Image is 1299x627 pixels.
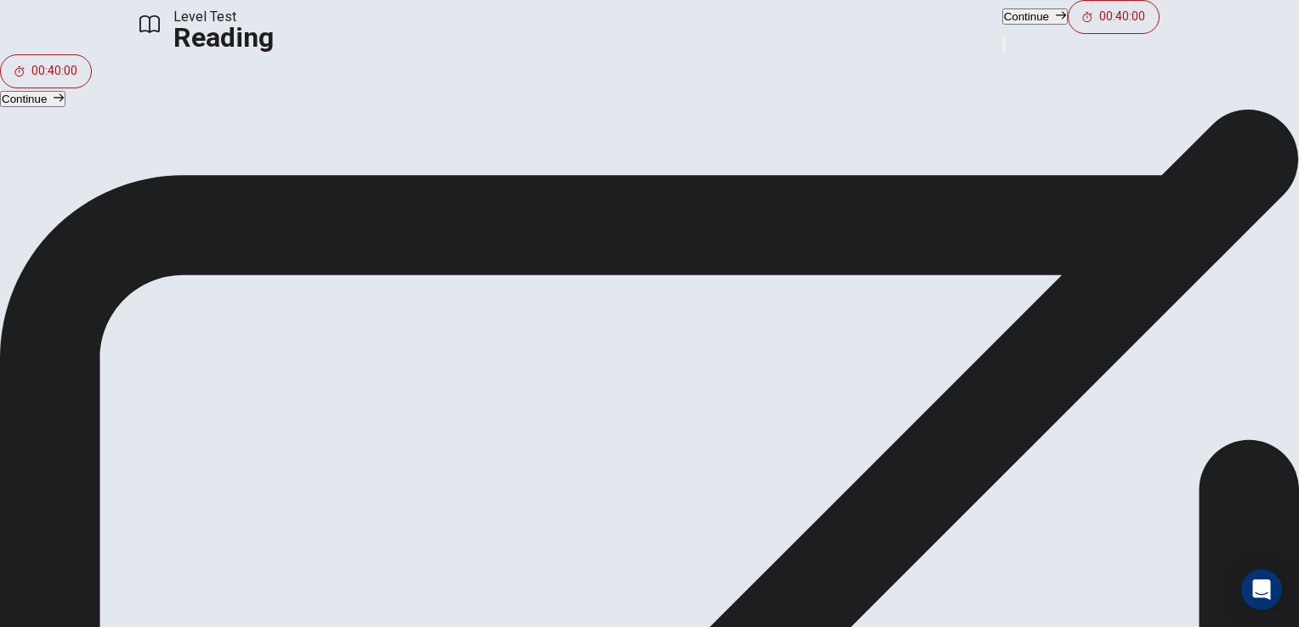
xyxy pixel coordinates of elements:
[31,65,77,78] span: 00:40:00
[1099,10,1145,24] span: 00:40:00
[173,7,274,27] span: Level Test
[173,27,274,48] h1: Reading
[1002,8,1068,25] button: Continue
[1241,569,1282,610] div: Open Intercom Messenger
